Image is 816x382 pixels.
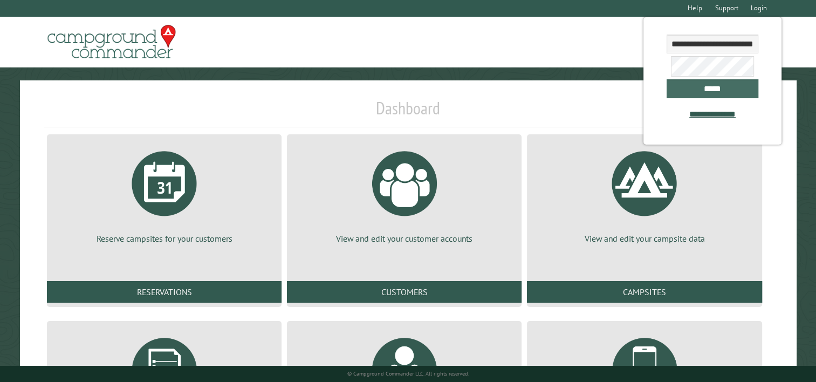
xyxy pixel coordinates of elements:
p: View and edit your customer accounts [300,233,509,244]
a: Reserve campsites for your customers [60,143,269,244]
a: Reservations [47,281,282,303]
a: View and edit your campsite data [540,143,749,244]
a: Customers [287,281,522,303]
small: © Campground Commander LLC. All rights reserved. [347,370,469,377]
img: Campground Commander [44,21,179,63]
h1: Dashboard [44,98,772,127]
a: Campsites [527,281,762,303]
p: View and edit your campsite data [540,233,749,244]
a: View and edit your customer accounts [300,143,509,244]
p: Reserve campsites for your customers [60,233,269,244]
